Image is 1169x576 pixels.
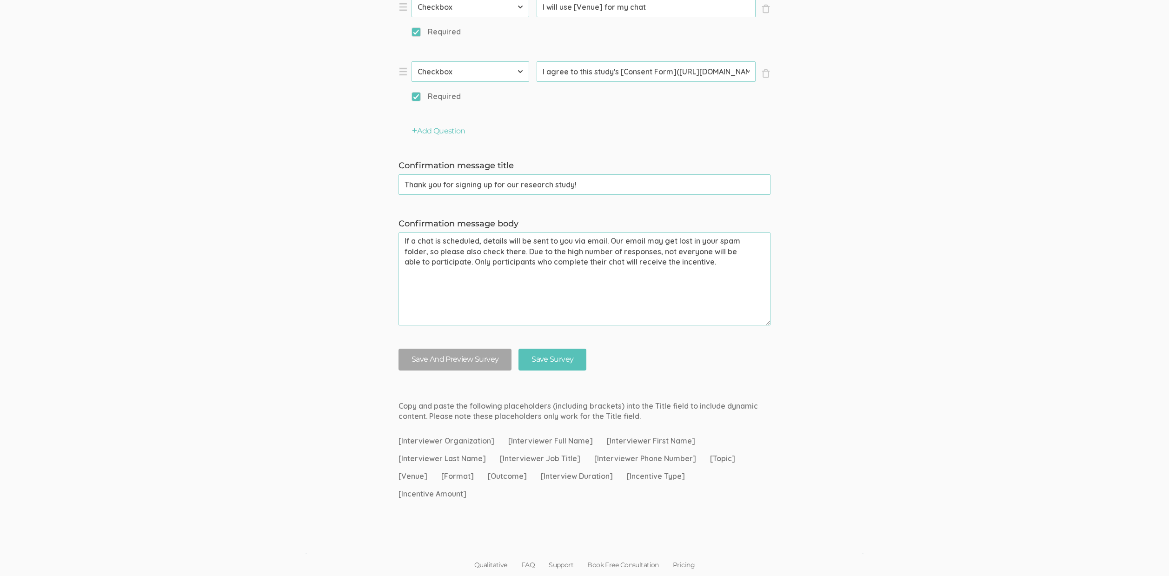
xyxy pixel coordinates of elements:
[441,471,474,482] span: [Format]
[500,453,580,464] span: [Interviewer Job Title]
[761,4,770,13] span: ×
[1123,531,1169,576] iframe: Chat Widget
[518,349,586,371] input: Save Survey
[541,471,613,482] span: [Interview Duration]
[399,489,466,499] span: [Incentive Amount]
[399,401,770,422] p: Copy and paste the following placeholders (including brackets) into the Title field to include dy...
[627,471,685,482] span: [Incentive Type]
[761,69,770,78] span: ×
[399,453,486,464] span: [Interviewer Last Name]
[412,26,461,37] span: Required
[412,126,465,137] button: Add Question
[399,436,494,446] span: [Interviewer Organization]
[399,349,511,371] button: Save And Preview Survey
[594,453,696,464] span: [Interviewer Phone Number]
[399,218,770,230] label: Confirmation message body
[399,471,427,482] span: [Venue]
[508,436,593,446] span: [Interviewer Full Name]
[607,436,695,446] span: [Interviewer First Name]
[412,91,461,102] span: Required
[488,471,527,482] span: [Outcome]
[399,160,770,172] label: Confirmation message title
[537,61,756,82] input: Type question here...
[710,453,735,464] span: [Topic]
